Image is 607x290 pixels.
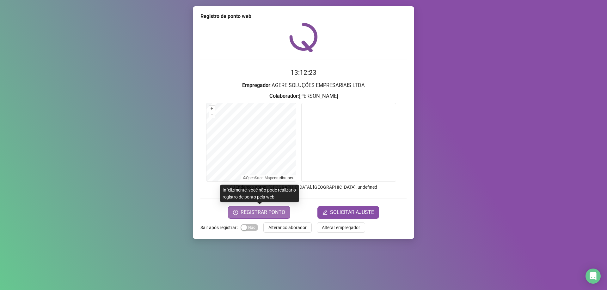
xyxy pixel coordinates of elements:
div: Registro de ponto web [200,13,407,20]
button: Alterar empregador [317,222,365,233]
h3: : AGERE SOLUÇÕES EMPRESARIAIS LTDA [200,81,407,90]
span: Alterar colaborador [268,224,307,231]
button: REGISTRAR PONTO [228,206,290,219]
span: REGISTRAR PONTO [241,209,285,216]
span: Alterar empregador [322,224,360,231]
div: Open Intercom Messenger [586,269,601,284]
img: QRPoint [289,23,318,52]
time: 13:12:23 [291,69,316,76]
button: – [209,112,215,118]
label: Sair após registrar [200,222,241,233]
button: + [209,106,215,112]
button: editSOLICITAR AJUSTE [317,206,379,219]
span: SOLICITAR AJUSTE [330,209,374,216]
p: Endereço aprox. : [GEOGRAPHIC_DATA], [GEOGRAPHIC_DATA], undefined [200,184,407,191]
strong: Colaborador [269,93,298,99]
li: © contributors. [243,176,294,180]
div: Infelizmente, você não pode realizar o registro de ponto pela web [220,185,299,202]
a: OpenStreetMap [246,176,272,180]
span: edit [322,210,328,215]
button: Alterar colaborador [263,222,312,233]
h3: : [PERSON_NAME] [200,92,407,100]
span: clock-circle [233,210,238,215]
strong: Empregador [242,82,270,88]
span: info-circle [230,184,236,190]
